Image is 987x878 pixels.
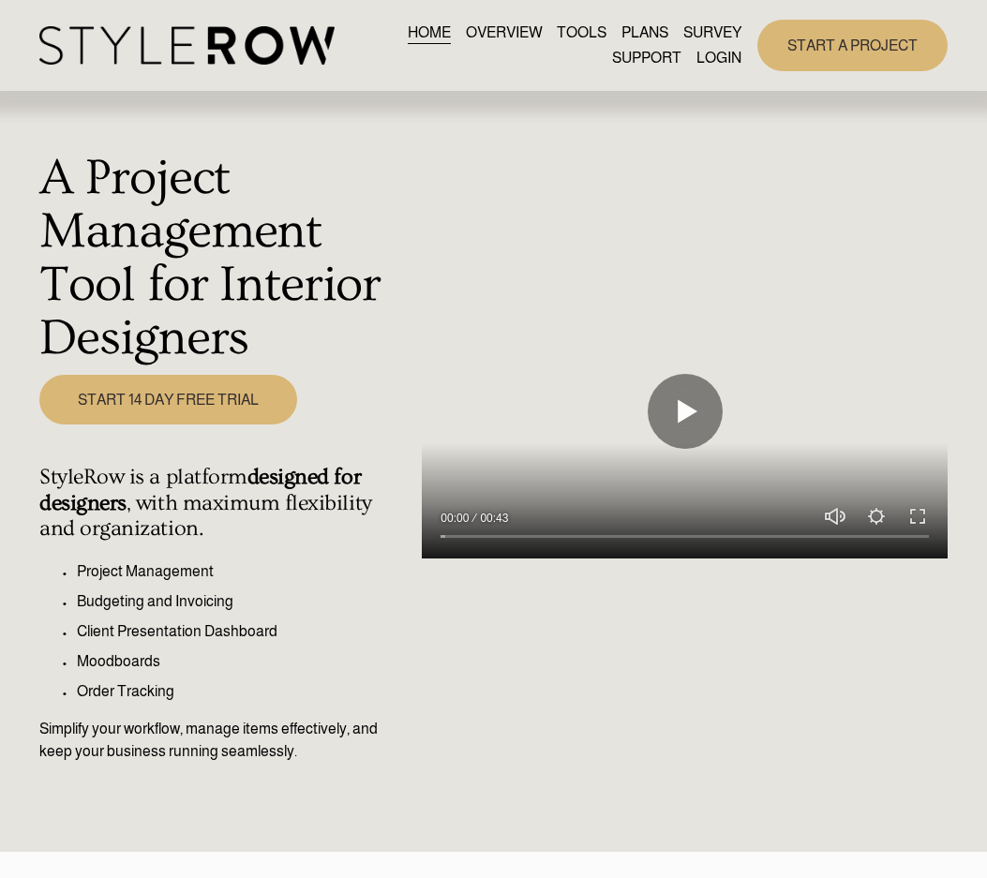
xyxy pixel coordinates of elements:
a: folder dropdown [612,46,681,71]
strong: designed for designers [39,465,366,515]
p: Project Management [77,560,411,583]
a: START A PROJECT [757,20,948,71]
input: Seek [441,530,929,543]
a: PLANS [621,21,668,46]
button: Play [648,374,723,449]
a: START 14 DAY FREE TRIAL [39,375,297,424]
p: Budgeting and Invoicing [77,590,411,613]
a: LOGIN [696,46,741,71]
div: Current time [441,509,473,528]
p: Order Tracking [77,680,411,703]
p: Moodboards [77,650,411,673]
a: TOOLS [557,21,606,46]
h4: StyleRow is a platform , with maximum flexibility and organization. [39,465,411,543]
h1: A Project Management Tool for Interior Designers [39,152,411,365]
a: SURVEY [683,21,741,46]
span: SUPPORT [612,47,681,69]
a: OVERVIEW [466,21,543,46]
img: StyleRow [39,26,335,65]
div: Duration [473,509,513,528]
p: Simplify your workflow, manage items effectively, and keep your business running seamlessly. [39,718,411,763]
a: HOME [408,21,451,46]
p: Client Presentation Dashboard [77,620,411,643]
